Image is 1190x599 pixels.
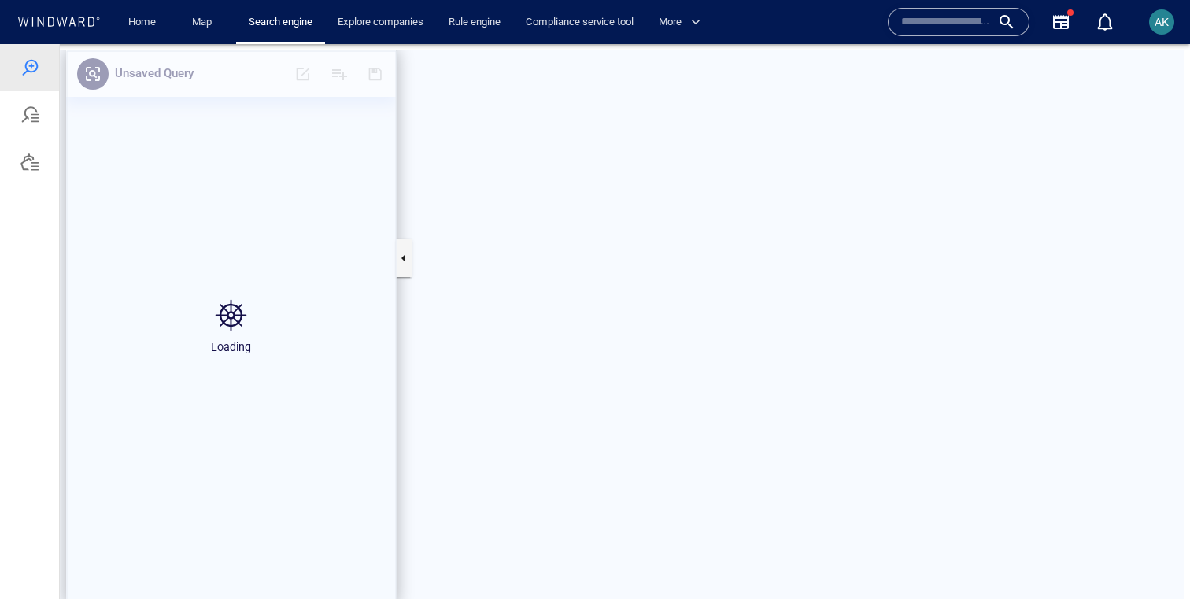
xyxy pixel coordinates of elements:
[652,9,714,36] button: More
[1146,6,1177,38] button: AK
[519,9,640,36] a: Compliance service tool
[122,9,162,36] a: Home
[179,9,230,36] button: Map
[1096,13,1114,31] div: Notification center
[1123,528,1178,587] iframe: Chat
[6,6,1184,561] div: Unsaved QueryAddLoadingMap
[659,13,700,31] span: More
[116,9,167,36] button: Home
[242,9,319,36] a: Search engine
[331,9,430,36] a: Explore companies
[442,9,507,36] a: Rule engine
[1155,16,1169,28] span: AK
[211,293,251,312] p: Loading
[186,9,224,36] a: Map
